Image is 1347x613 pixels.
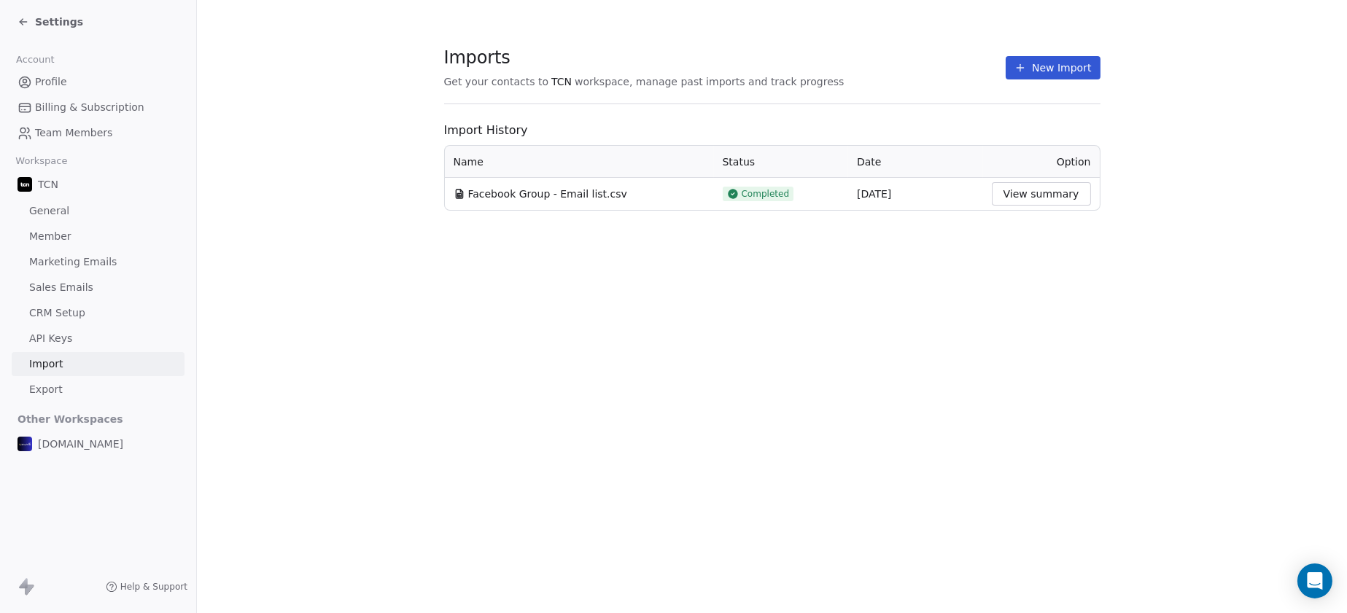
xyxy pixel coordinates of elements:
a: Sales Emails [12,276,185,300]
span: CRM Setup [29,305,85,321]
span: Name [454,155,484,169]
a: Help & Support [106,581,187,593]
span: Date [857,156,881,168]
a: API Keys [12,327,185,351]
div: [DATE] [857,187,974,201]
a: Export [12,378,185,402]
span: Import History [444,122,1100,139]
span: Other Workspaces [12,407,129,431]
button: View summary [992,182,1091,206]
img: Matalino_Ai.png [18,437,32,451]
a: CRM Setup [12,301,185,325]
span: Profile [35,74,67,90]
span: Get your contacts to [444,74,549,89]
span: Sales Emails [29,280,93,295]
span: Status [723,156,756,168]
span: Help & Support [120,581,187,593]
span: Team Members [35,125,112,141]
a: Member [12,224,185,249]
span: Marketing Emails [29,254,117,270]
a: Settings [18,15,83,29]
span: Member [29,229,71,244]
div: Open Intercom Messenger [1297,563,1332,598]
span: [DOMAIN_NAME] [38,437,123,451]
a: Marketing Emails [12,250,185,274]
button: New Import [1006,56,1100,79]
img: 474584105_122107189682724606_8841237860839550609_n.jpg [18,177,32,192]
span: Option [1057,156,1091,168]
span: Account [9,49,61,71]
a: General [12,199,185,223]
span: TCN [551,74,572,89]
span: Completed [742,188,790,200]
a: Team Members [12,121,185,145]
span: API Keys [29,331,72,346]
a: Profile [12,70,185,94]
span: Import [29,356,63,372]
span: Facebook Group - Email list.csv [468,187,627,201]
span: TCN [38,177,58,192]
a: Import [12,352,185,376]
span: General [29,203,69,219]
span: Billing & Subscription [35,100,144,115]
a: Billing & Subscription [12,95,185,120]
span: Workspace [9,150,74,172]
span: Imports [444,47,845,69]
span: workspace, manage past imports and track progress [575,74,844,89]
span: Export [29,382,63,397]
span: Settings [35,15,83,29]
